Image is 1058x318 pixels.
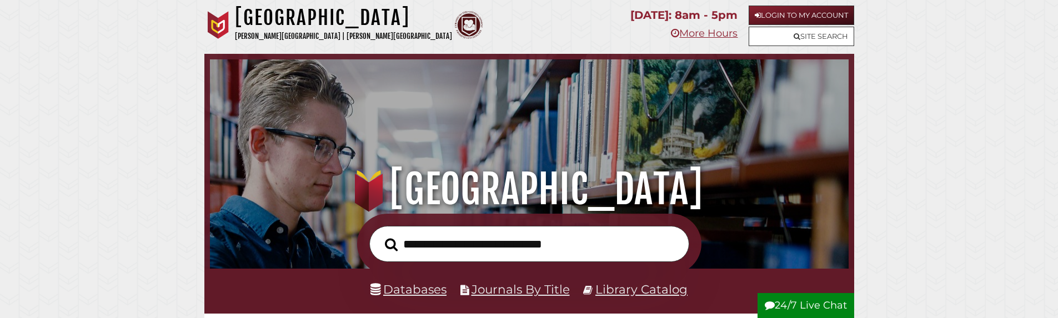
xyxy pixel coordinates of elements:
h1: [GEOGRAPHIC_DATA] [225,165,833,214]
a: Databases [370,282,447,296]
button: Search [379,235,403,255]
h1: [GEOGRAPHIC_DATA] [235,6,452,30]
img: Calvin Theological Seminary [455,11,483,39]
p: [DATE]: 8am - 5pm [630,6,738,25]
a: Login to My Account [749,6,854,25]
a: Journals By Title [472,282,570,296]
a: Site Search [749,27,854,46]
p: [PERSON_NAME][GEOGRAPHIC_DATA] | [PERSON_NAME][GEOGRAPHIC_DATA] [235,30,452,43]
i: Search [385,238,398,251]
img: Calvin University [204,11,232,39]
a: Library Catalog [595,282,688,296]
a: More Hours [671,27,738,39]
